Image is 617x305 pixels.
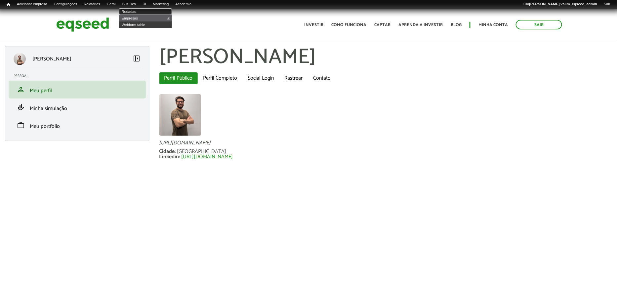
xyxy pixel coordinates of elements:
[9,98,146,116] li: Minha simulação
[159,46,612,69] h1: [PERSON_NAME]
[3,2,14,8] a: Início
[172,2,195,7] a: Academia
[30,122,60,131] span: Meu portfólio
[30,104,67,113] span: Minha simulação
[179,152,180,161] span: :
[17,103,25,111] span: finance_mode
[516,20,562,29] a: Sair
[520,2,601,7] a: Olá[PERSON_NAME].valim_eqseed_admin
[159,149,177,154] div: Cidade
[177,149,226,154] div: [GEOGRAPHIC_DATA]
[80,2,103,7] a: Relatórios
[374,23,391,27] a: Captar
[159,72,198,84] a: Perfil Público
[159,154,182,160] div: Linkedin
[56,16,109,33] img: EqSeed
[17,86,25,94] span: person
[331,23,366,27] a: Como funciona
[600,2,614,7] a: Sair
[149,2,172,7] a: Marketing
[17,121,25,129] span: work
[14,121,141,129] a: workMeu portfólio
[139,2,149,7] a: RI
[478,23,508,27] a: Minha conta
[198,72,242,84] a: Perfil Completo
[14,86,141,94] a: personMeu perfil
[159,140,612,146] div: [URL][DOMAIN_NAME]
[451,23,462,27] a: Blog
[9,81,146,98] li: Meu perfil
[51,2,81,7] a: Configurações
[175,147,176,156] span: :
[133,55,141,64] a: Colapsar menu
[14,74,146,78] h2: Pessoal
[14,103,141,111] a: finance_modeMinha simulação
[133,55,141,62] span: left_panel_close
[9,116,146,134] li: Meu portfólio
[529,2,597,6] strong: [PERSON_NAME].valim_eqseed_admin
[182,154,233,160] a: [URL][DOMAIN_NAME]
[308,72,336,84] a: Contato
[14,2,51,7] a: Adicionar empresa
[243,72,279,84] a: Social Login
[32,56,71,62] p: [PERSON_NAME]
[103,2,119,7] a: Geral
[119,2,140,7] a: Bus Dev
[280,72,308,84] a: Rastrear
[159,94,201,136] a: Ver perfil do usuário.
[304,23,323,27] a: Investir
[30,86,52,95] span: Meu perfil
[398,23,443,27] a: Aprenda a investir
[159,94,201,136] img: Foto de Leonardo Valim
[7,2,10,7] span: Início
[119,8,172,15] a: Rodadas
